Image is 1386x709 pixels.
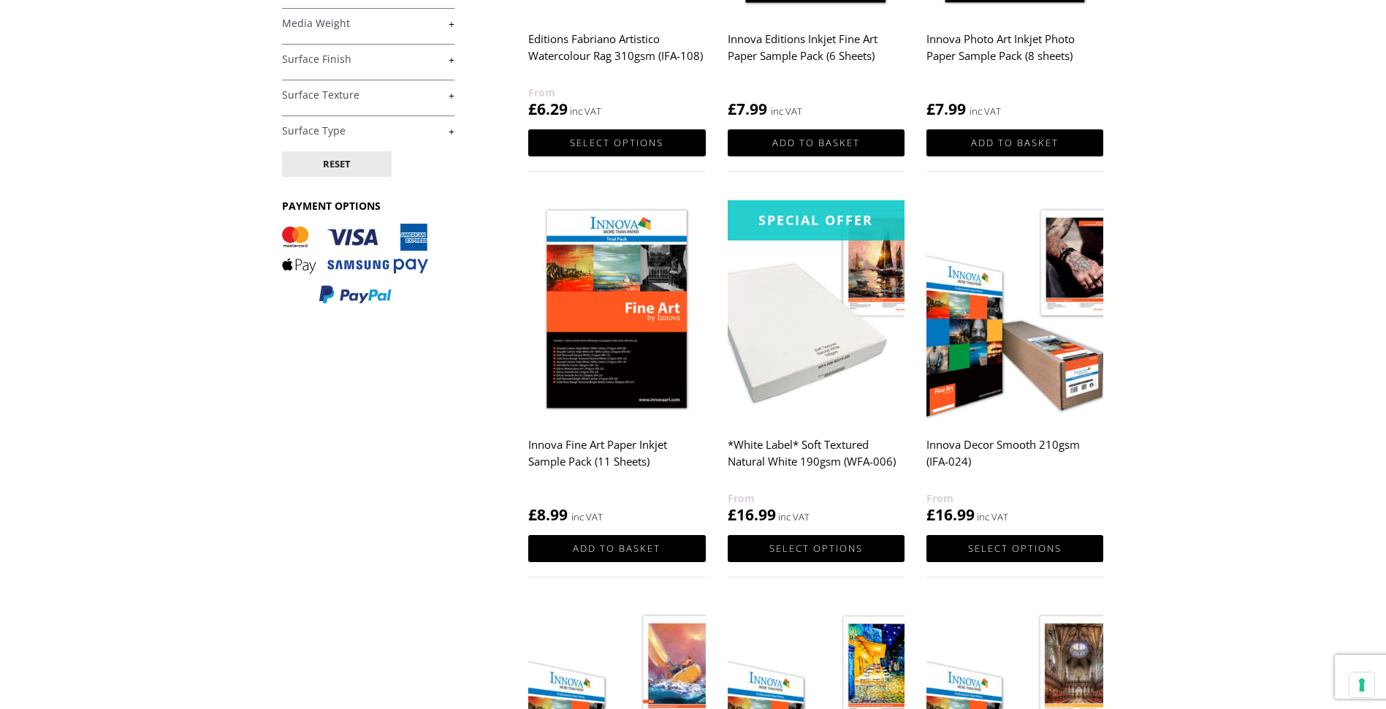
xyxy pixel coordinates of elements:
[1349,672,1374,697] button: Your consent preferences for tracking technologies
[926,535,1103,562] a: Select options for “Innova Decor Smooth 210gsm (IFA-024)”
[728,200,905,240] div: Special Offer
[282,88,454,102] a: +
[728,431,905,490] h2: *White Label* Soft Textured Natural White 190gsm (WFA-006)
[771,103,802,120] strong: inc VAT
[926,99,966,119] bdi: 7.99
[528,26,705,84] h2: Editions Fabriano Artistico Watercolour Rag 310gsm (IFA-108)
[528,99,537,119] span: £
[926,26,1103,84] h2: Innova Photo Art Inkjet Photo Paper Sample Pack (8 sheets)
[282,17,454,31] a: +
[282,80,454,109] h4: Surface Texture
[528,129,705,156] a: Select options for “Editions Fabriano Artistico Watercolour Rag 310gsm (IFA-108)”
[728,504,736,525] span: £
[571,509,603,526] strong: inc VAT
[728,129,905,156] a: Add to basket: “Innova Editions Inkjet Fine Art Paper Sample Pack (6 Sheets)”
[728,26,905,84] h2: Innova Editions Inkjet Fine Art Paper Sample Pack (6 Sheets)
[528,200,705,526] a: Innova Fine Art Paper Inkjet Sample Pack (11 Sheets) £8.99 inc VAT
[728,504,776,525] bdi: 16.99
[282,224,428,305] img: PAYMENT OPTIONS
[728,200,905,422] img: *White Label* Soft Textured Natural White 190gsm (WFA-006)
[926,504,975,525] bdi: 16.99
[282,124,454,138] a: +
[728,99,736,119] span: £
[282,199,454,213] h3: PAYMENT OPTIONS
[528,535,705,562] a: Add to basket: “Innova Fine Art Paper Inkjet Sample Pack (11 Sheets)”
[728,200,905,526] a: Special Offer*White Label* Soft Textured Natural White 190gsm (WFA-006) £16.99
[970,103,1001,120] strong: inc VAT
[528,504,568,525] bdi: 8.99
[282,151,392,177] button: Reset
[926,431,1103,490] h2: Innova Decor Smooth 210gsm (IFA-024)
[282,44,454,73] h4: Surface Finish
[528,99,568,119] bdi: 6.29
[926,504,935,525] span: £
[926,129,1103,156] a: Add to basket: “Innova Photo Art Inkjet Photo Paper Sample Pack (8 sheets)”
[528,431,705,490] h2: Innova Fine Art Paper Inkjet Sample Pack (11 Sheets)
[926,200,1103,422] img: Innova Decor Smooth 210gsm (IFA-024)
[282,115,454,145] h4: Surface Type
[926,200,1103,526] a: Innova Decor Smooth 210gsm (IFA-024) £16.99
[728,99,767,119] bdi: 7.99
[728,535,905,562] a: Select options for “*White Label* Soft Textured Natural White 190gsm (WFA-006)”
[282,53,454,67] a: +
[528,504,537,525] span: £
[926,99,935,119] span: £
[528,200,705,422] img: Innova Fine Art Paper Inkjet Sample Pack (11 Sheets)
[282,8,454,37] h4: Media Weight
